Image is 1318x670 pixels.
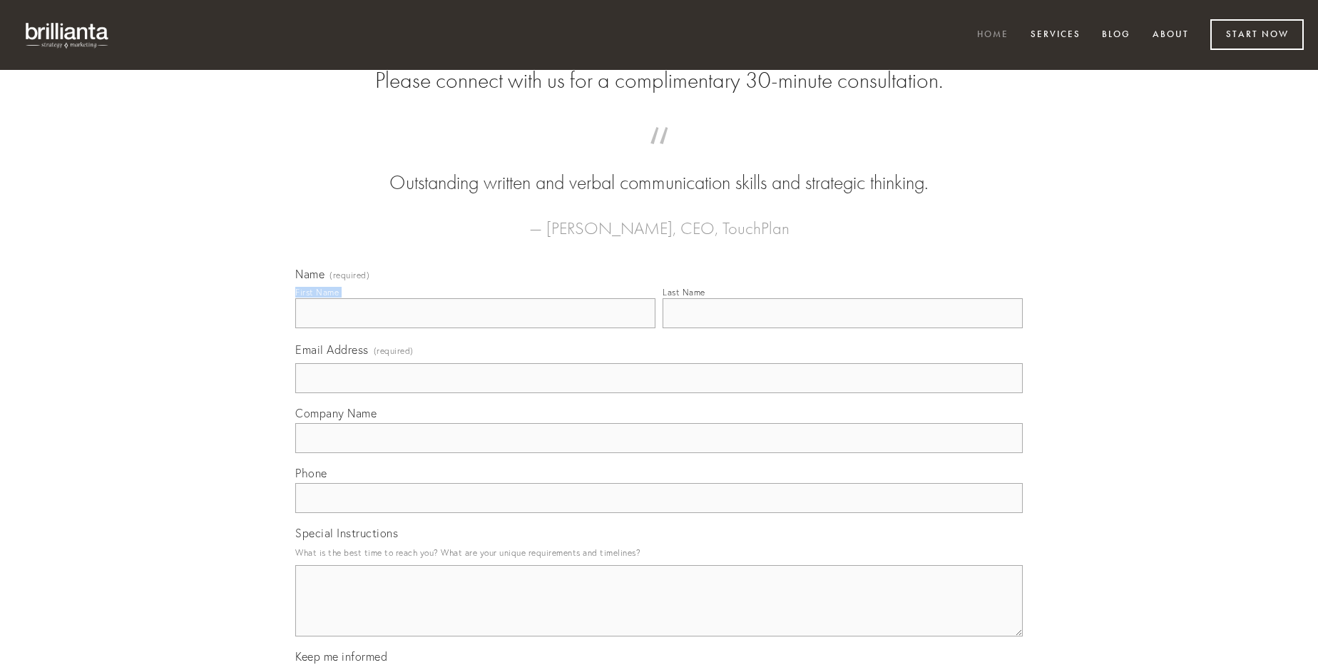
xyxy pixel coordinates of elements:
[295,649,387,664] span: Keep me informed
[374,341,414,360] span: (required)
[318,141,1000,169] span: “
[295,543,1023,562] p: What is the best time to reach you? What are your unique requirements and timelines?
[1093,24,1140,47] a: Blog
[14,14,121,56] img: brillianta - research, strategy, marketing
[318,141,1000,197] blockquote: Outstanding written and verbal communication skills and strategic thinking.
[295,466,327,480] span: Phone
[1143,24,1198,47] a: About
[663,287,705,298] div: Last Name
[1021,24,1090,47] a: Services
[295,342,369,357] span: Email Address
[295,526,398,540] span: Special Instructions
[295,67,1023,94] h2: Please connect with us for a complimentary 30-minute consultation.
[295,406,377,420] span: Company Name
[1210,19,1304,50] a: Start Now
[329,271,369,280] span: (required)
[318,197,1000,243] figcaption: — [PERSON_NAME], CEO, TouchPlan
[295,287,339,298] div: First Name
[968,24,1018,47] a: Home
[295,267,325,281] span: Name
